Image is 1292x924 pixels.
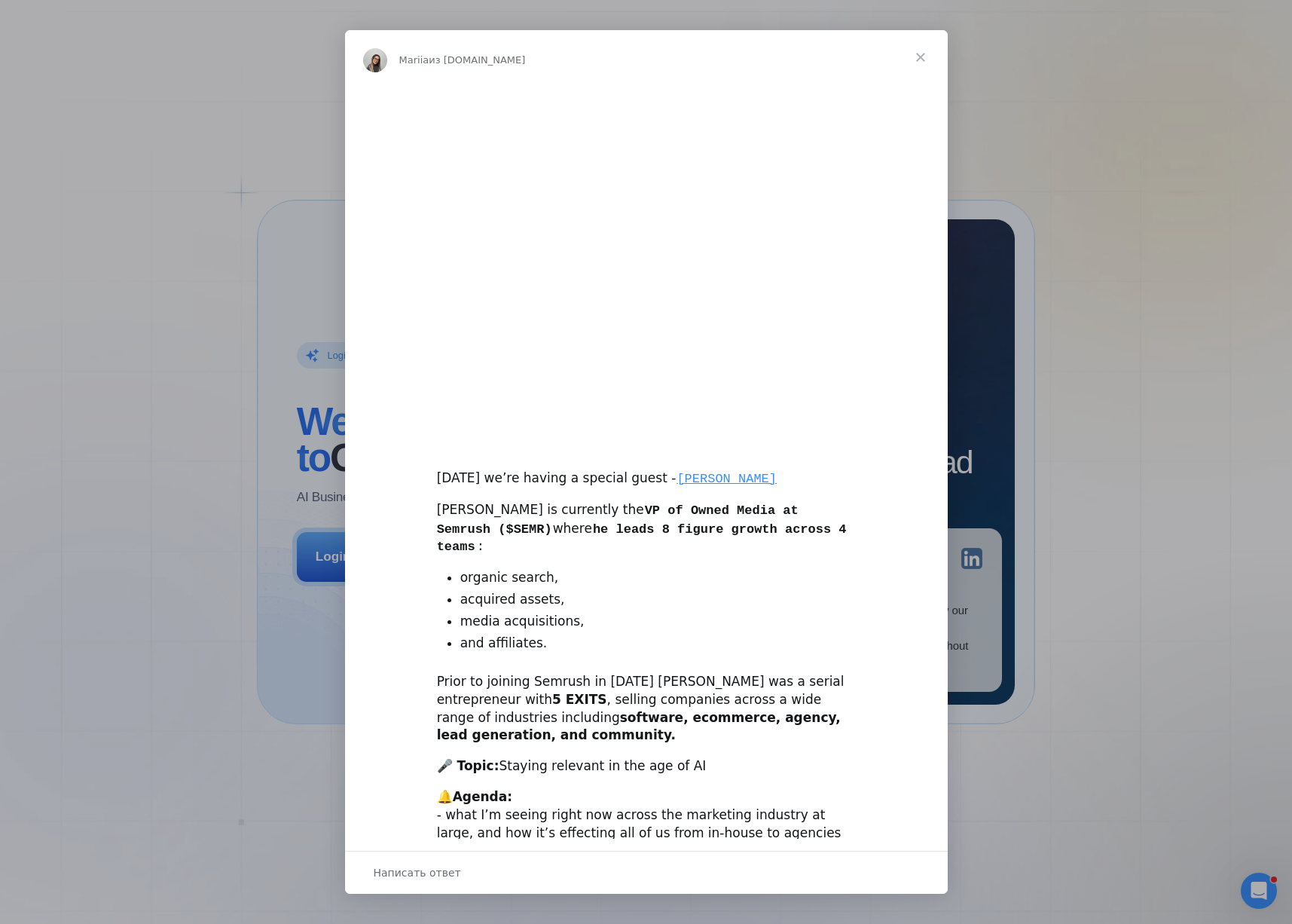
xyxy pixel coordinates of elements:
span: Mariia [399,54,429,66]
div: Staying relevant in the age of AI [437,757,856,776]
img: Profile image for Mariia [363,48,387,72]
b: Agenda: [453,789,512,804]
b: software, ecommerce, agency, lead generation, and community. [437,710,841,743]
code: he leads 8 figure growth across 4 teams [437,522,847,555]
li: organic search, [460,569,856,587]
li: acquired assets, [460,591,856,609]
div: [DATE] we’re having a special guest - [437,451,856,488]
div: Открыть разговор и ответить [345,851,948,894]
a: [PERSON_NAME] [676,470,777,485]
span: Написать ответ [374,863,461,883]
div: Prior to joining Semrush in [DATE] [PERSON_NAME] was a serial entrepreneur with , selling compani... [437,673,856,745]
b: 🎤 Topic: [437,758,499,773]
span: из [DOMAIN_NAME] [429,54,525,66]
code: : [476,539,485,555]
code: VP of Owned Media at Semrush ($SEMR) [437,503,799,537]
div: [PERSON_NAME] is currently the where [437,501,856,556]
b: 5 EXITS [552,692,607,707]
span: Закрыть [893,30,948,84]
code: [PERSON_NAME] [676,471,777,487]
li: and affiliates. [460,635,856,653]
div: 🔔 - what I’m seeing right now across the marketing industry at large, and how it’s effecting all ... [437,788,856,878]
li: media acquisitions, [460,613,856,631]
